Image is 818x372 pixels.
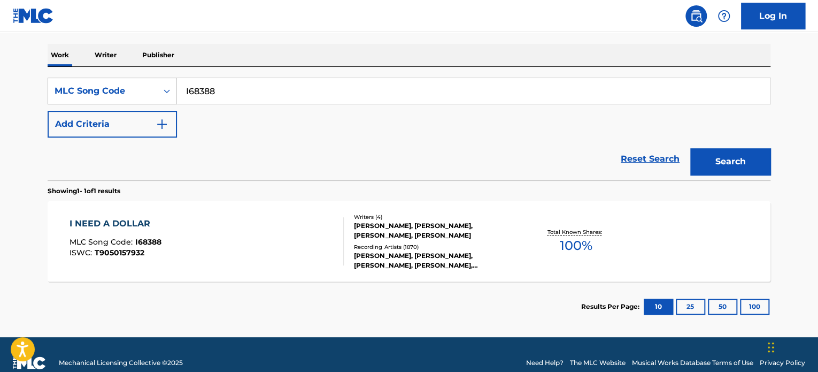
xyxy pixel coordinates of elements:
[70,248,95,257] span: ISWC :
[70,217,161,230] div: I NEED A DOLLAR
[740,299,769,315] button: 100
[48,44,72,66] p: Work
[526,358,564,368] a: Need Help?
[690,148,770,175] button: Search
[70,237,135,247] span: MLC Song Code :
[91,44,120,66] p: Writer
[713,5,735,27] div: Help
[632,358,753,368] a: Musical Works Database Terms of Use
[559,236,592,255] span: 100 %
[13,8,54,24] img: MLC Logo
[717,10,730,22] img: help
[13,356,46,369] img: logo
[55,85,151,97] div: MLC Song Code
[354,251,515,270] div: [PERSON_NAME], [PERSON_NAME], [PERSON_NAME], [PERSON_NAME], [PERSON_NAME]
[708,299,737,315] button: 50
[765,321,818,372] iframe: Chat Widget
[615,147,685,171] a: Reset Search
[48,111,177,138] button: Add Criteria
[48,201,770,282] a: I NEED A DOLLARMLC Song Code:I68388ISWC:T9050157932Writers (4)[PERSON_NAME], [PERSON_NAME], [PERS...
[547,228,604,236] p: Total Known Shares:
[48,186,120,196] p: Showing 1 - 1 of 1 results
[139,44,178,66] p: Publisher
[581,302,642,312] p: Results Per Page:
[685,5,707,27] a: Public Search
[676,299,705,315] button: 25
[741,3,805,29] a: Log In
[354,243,515,251] div: Recording Artists ( 1870 )
[768,331,774,363] div: Drag
[354,221,515,240] div: [PERSON_NAME], [PERSON_NAME], [PERSON_NAME], [PERSON_NAME]
[95,248,144,257] span: T9050157932
[570,358,626,368] a: The MLC Website
[760,358,805,368] a: Privacy Policy
[354,213,515,221] div: Writers ( 4 )
[156,118,168,131] img: 9d2ae6d4665cec9f34b9.svg
[135,237,161,247] span: I68388
[690,10,703,22] img: search
[48,78,770,180] form: Search Form
[59,358,183,368] span: Mechanical Licensing Collective © 2025
[644,299,673,315] button: 10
